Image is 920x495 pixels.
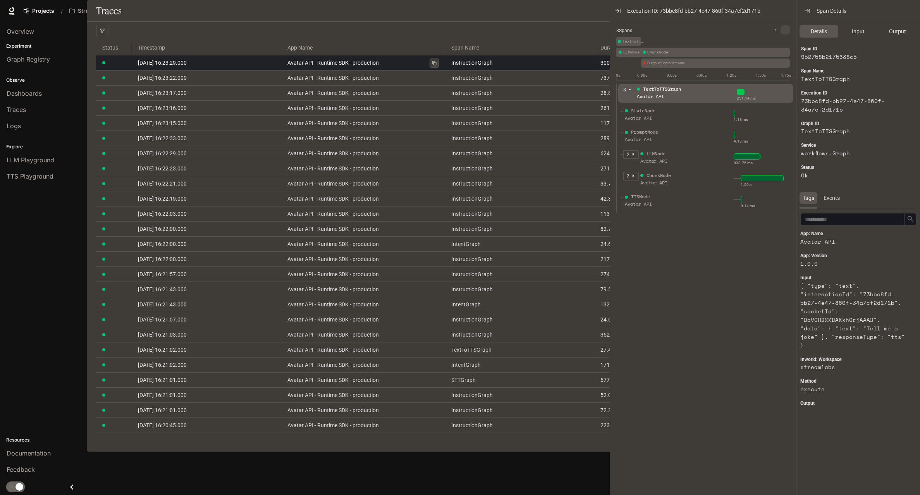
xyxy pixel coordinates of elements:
[800,230,823,237] span: App: Name
[32,8,54,14] span: Projects
[600,149,678,158] a: 6242.43ms
[287,74,439,82] a: Avatar API - Runtime SDK - production
[451,89,588,97] a: InstructionGraph
[801,45,817,53] span: Span ID
[138,226,187,232] span: [DATE] 16:22:00.000
[800,356,841,363] span: Inworld: Workspace
[600,255,678,263] article: 217.32 ms
[624,5,773,17] button: Execution ID:73bbc8fd-bb27-4e47-860f-34a7cf2d171b
[641,48,643,57] div: TTSNode
[451,406,588,414] a: InstructionGraph
[600,225,678,233] article: 82.75 ms
[138,60,187,66] span: [DATE] 16:23:29.000
[627,151,629,158] article: 2
[600,240,678,248] a: 24.66ms
[600,361,678,369] a: 171.09ms
[138,332,187,338] span: [DATE] 16:21:03.000
[451,391,588,399] a: InstructionGraph
[631,129,658,136] div: PromptNode
[287,104,439,112] a: Avatar API - Runtime SDK - production
[631,174,635,178] span: caret-right
[451,58,588,67] a: InstructionGraph
[451,164,588,173] a: InstructionGraph
[616,27,632,34] span: 8 Spans
[287,240,439,248] a: Avatar API - Runtime SDK - production
[451,361,588,369] a: IntentGraph
[801,75,906,83] article: TextToTTSGraph
[600,345,678,354] article: 27.46 ms
[600,58,678,67] a: 300.09ms
[667,73,677,77] text: 0.60s
[820,192,843,204] div: Events
[138,240,275,248] a: [DATE] 16:22:00.000
[138,406,275,414] a: [DATE] 16:21:01.000
[637,93,699,100] div: Avatar API
[639,150,702,170] div: LLMNode Avatar API
[627,7,658,15] span: Execution ID:
[741,182,751,188] div: 1.50 s
[138,120,187,126] span: [DATE] 16:23:15.000
[287,134,439,143] a: Avatar API - Runtime SDK - production
[132,37,281,58] span: Timestamp
[801,149,906,158] article: workflows.Graph
[600,345,678,354] a: 27.46ms
[138,255,275,263] a: [DATE] 16:22:00.000
[625,115,687,122] div: Avatar API
[96,3,121,19] h1: Traces
[647,172,671,179] div: ChunkNode
[451,134,588,143] a: InstructionGraph
[600,285,678,294] article: 79.56 ms
[734,138,748,144] div: 4.13 ms
[138,58,275,67] a: [DATE] 16:23:29.000
[801,171,906,180] article: Ok
[600,194,678,203] article: 42.35 ms
[138,179,275,188] a: [DATE] 16:22:21.000
[801,142,816,149] span: Service
[800,252,827,260] span: App: Version
[287,255,439,263] a: Avatar API - Runtime SDK - production
[600,164,678,173] a: 271.95ms
[600,104,678,112] a: 261.75ms
[616,73,620,77] text: 0s
[287,194,439,203] a: Avatar API - Runtime SDK - production
[451,255,588,263] a: InstructionGraph
[138,407,187,413] span: [DATE] 16:21:01.000
[451,194,588,203] a: InstructionGraph
[800,260,908,268] article: 1.0.0
[600,58,678,67] article: 300.09 ms
[138,422,187,428] span: [DATE] 16:20:45.000
[801,67,824,75] span: Span Name
[801,53,906,61] article: 9b2758b2175638c5
[600,210,678,218] article: 11371.36 ms
[138,315,275,324] a: [DATE] 16:21:07.000
[737,95,756,101] div: 251.14 ms
[600,376,678,384] article: 677.56 ms
[445,37,594,58] span: Span Name
[600,330,678,339] a: 3521.73ms
[623,193,687,213] div: TTSNode Avatar API
[600,376,678,384] a: 677.56ms
[600,285,678,294] a: 79.56ms
[600,255,678,263] a: 217.32ms
[600,179,678,188] article: 33.74 ms
[138,134,275,143] a: [DATE] 16:22:33.000
[138,164,275,173] a: [DATE] 16:22:23.000
[625,201,687,208] div: Avatar API
[801,120,819,127] span: Graph ID
[138,316,187,323] span: [DATE] 16:21:07.000
[600,240,678,248] article: 24.66 ms
[800,192,817,204] div: Tags
[287,300,439,309] a: Avatar API - Runtime SDK - production
[800,363,908,371] article: streamlabs
[600,164,678,173] article: 271.95 ms
[734,160,753,166] div: 938.75 ms
[138,211,187,217] span: [DATE] 16:22:03.000
[726,73,736,77] text: 1.20s
[616,37,641,46] div: TextToTTSGraph
[660,7,760,15] span: 73bbc8fd-bb27-4e47-860f-34a7cf2d171b
[756,73,766,77] text: 1.50s
[600,361,678,369] article: 171.09 ms
[287,179,439,188] a: Avatar API - Runtime SDK - production
[852,27,865,36] span: Input
[878,25,917,38] button: Output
